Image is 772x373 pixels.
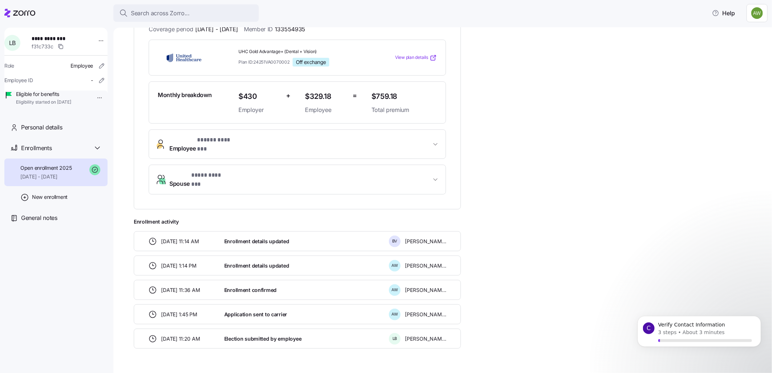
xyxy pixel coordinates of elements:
[21,213,57,222] span: General notes
[224,286,277,294] span: Enrollment confirmed
[391,312,398,316] span: A W
[4,77,33,84] span: Employee ID
[158,91,212,100] span: Monthly breakdown
[391,288,398,292] span: A W
[395,54,437,61] a: View plan details
[275,25,305,34] span: 133554935
[21,123,63,132] span: Personal details
[20,173,72,180] span: [DATE] - [DATE]
[161,311,197,318] span: [DATE] 1:45 PM
[751,7,763,19] img: 187a7125535df60c6aafd4bbd4ff0edb
[405,311,446,318] span: [PERSON_NAME]
[712,9,735,17] span: Help
[286,91,290,101] span: +
[244,25,305,34] span: Member ID
[706,6,741,20] button: Help
[395,54,428,61] span: View plan details
[16,99,71,105] span: Eligibility started on [DATE]
[224,311,287,318] span: Application sent to carrier
[16,91,71,98] span: Eligible for benefits
[113,4,259,22] button: Search across Zorro...
[371,105,437,115] span: Total premium
[296,59,326,65] span: Off exchange
[91,77,93,84] span: -
[405,286,446,294] span: [PERSON_NAME]
[169,136,237,153] span: Employee
[305,91,347,103] span: $329.18
[20,164,72,172] span: Open enrollment 2025
[161,262,197,269] span: [DATE] 1:14 PM
[161,335,200,342] span: [DATE] 11:20 AM
[169,171,231,188] span: Spouse
[195,25,238,34] span: [DATE] - [DATE]
[224,262,289,269] span: Enrollment details updated
[353,91,357,101] span: =
[405,335,446,342] span: [PERSON_NAME]
[238,91,280,103] span: $430
[238,49,366,55] span: UHC Gold Advantage+ (Dental + Vision)
[224,238,289,245] span: Enrollment details updated
[305,105,347,115] span: Employee
[392,239,398,243] span: B V
[9,40,16,46] span: L B
[224,335,302,342] span: Election submitted by employee
[405,262,446,269] span: [PERSON_NAME]
[71,62,93,69] span: Employee
[131,9,190,18] span: Search across Zorro...
[161,286,200,294] span: [DATE] 11:36 AM
[393,337,397,341] span: L B
[405,238,446,245] span: [PERSON_NAME]
[158,49,210,66] img: UnitedHealthcare
[21,144,52,153] span: Enrollments
[391,264,398,268] span: A W
[149,25,238,34] span: Coverage period
[134,218,461,225] span: Enrollment activity
[161,238,199,245] span: [DATE] 11:14 AM
[238,105,280,115] span: Employer
[627,308,772,369] iframe: Intercom notifications message
[32,43,53,50] span: f31c733c
[238,59,290,65] span: Plan ID: 24251VA0070002
[32,193,68,201] span: New enrollment
[4,62,14,69] span: Role
[371,91,437,103] span: $759.18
